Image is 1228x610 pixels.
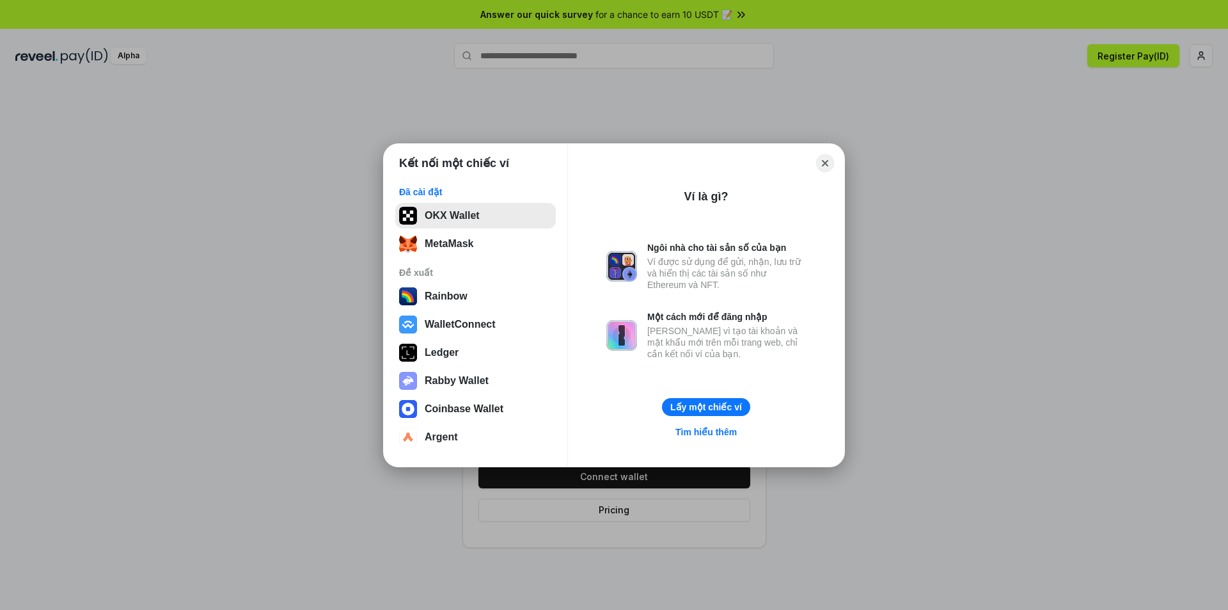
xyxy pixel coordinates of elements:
img: svg+xml,%3Csvg%20xmlns%3D%22http%3A%2F%2Fwww.w3.org%2F2000%2Fsvg%22%20fill%3D%22none%22%20viewBox... [606,251,637,282]
img: svg+xml,%3Csvg%20width%3D%2228%22%20height%3D%2228%22%20viewBox%3D%220%200%2028%2028%22%20fill%3D... [399,428,417,446]
button: Close [816,154,834,172]
button: MetaMask [395,231,556,257]
div: Ngôi nhà cho tài sản số của bạn [647,242,806,253]
div: WalletConnect [425,319,496,330]
button: Lấy một chiếc ví [662,398,750,416]
div: Lấy một chiếc ví [670,401,742,413]
div: Rabby Wallet [425,375,489,387]
div: Rainbow [425,291,468,302]
button: OKX Wallet [395,203,556,229]
button: WalletConnect [395,312,556,337]
img: svg+xml,%3Csvg%20xmlns%3D%22http%3A%2F%2Fwww.w3.org%2F2000%2Fsvg%22%20fill%3D%22none%22%20viewBox... [606,320,637,351]
img: svg+xml,%3Csvg%20xmlns%3D%22http%3A%2F%2Fwww.w3.org%2F2000%2Fsvg%22%20fill%3D%22none%22%20viewBox... [399,372,417,390]
img: svg+xml;base64,PHN2ZyB3aWR0aD0iMzUiIGhlaWdodD0iMzQiIHZpZXdCb3g9IjAgMCAzNSAzNCIgZmlsbD0ibm9uZSIgeG... [399,235,417,253]
button: Rabby Wallet [395,368,556,394]
div: OKX Wallet [425,210,480,221]
img: svg+xml,%3Csvg%20width%3D%2228%22%20height%3D%2228%22%20viewBox%3D%220%200%2028%2028%22%20fill%3D... [399,316,417,333]
div: [PERSON_NAME] vì tạo tài khoản và mật khẩu mới trên mỗi trang web, chỉ cần kết nối ví của bạn. [647,325,806,360]
div: Ví được sử dụng để gửi, nhận, lưu trữ và hiển thị các tài sản số như Ethereum và NFT. [647,256,806,291]
div: Đề xuất [399,267,552,278]
img: svg+xml,%3Csvg%20width%3D%22120%22%20height%3D%22120%22%20viewBox%3D%220%200%20120%20120%22%20fil... [399,287,417,305]
div: Ví là gì? [684,189,728,204]
div: Argent [425,431,458,443]
h1: Kết nối một chiếc ví [399,156,509,171]
div: Đã cài đặt [399,186,552,198]
button: Argent [395,424,556,450]
button: Ledger [395,340,556,365]
img: 5VZ71FV6L7PA3gg3tXrdQ+DgLhC+75Wq3no69P3MC0NFQpx2lL04Ql9gHK1bRDjsSBIvScBnDTk1WrlGIZBorIDEYJj+rhdgn... [399,207,417,225]
div: Coinbase Wallet [425,403,503,415]
a: Tìm hiểu thêm [668,424,744,440]
img: svg+xml,%3Csvg%20width%3D%2228%22%20height%3D%2228%22%20viewBox%3D%220%200%2028%2028%22%20fill%3D... [399,400,417,418]
img: svg+xml,%3Csvg%20xmlns%3D%22http%3A%2F%2Fwww.w3.org%2F2000%2Fsvg%22%20width%3D%2228%22%20height%3... [399,344,417,362]
button: Coinbase Wallet [395,396,556,422]
div: Ledger [425,347,459,358]
div: MetaMask [425,238,473,250]
div: Một cách mới để đăng nhập [647,311,806,323]
div: Tìm hiểu thêm [675,426,737,438]
button: Rainbow [395,284,556,309]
